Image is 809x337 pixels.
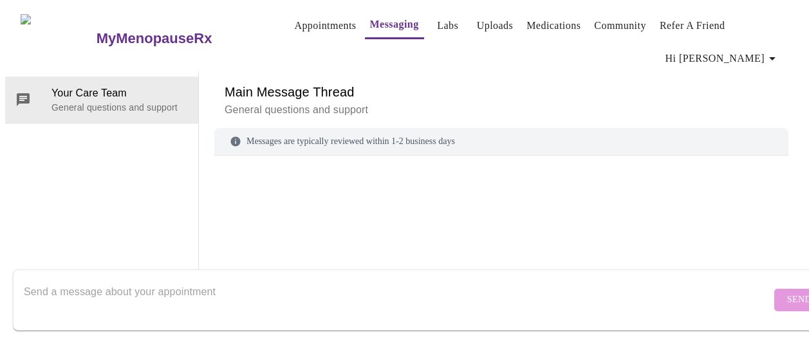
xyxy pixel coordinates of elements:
span: Your Care Team [51,86,188,101]
p: General questions and support [225,102,778,118]
div: Messages are typically reviewed within 1-2 business days [214,128,788,156]
a: Community [594,17,646,35]
img: MyMenopauseRx Logo [21,14,95,62]
span: Hi [PERSON_NAME] [665,50,780,68]
a: Labs [437,17,458,35]
h6: Main Message Thread [225,82,778,102]
a: Messaging [370,15,419,33]
button: Medications [521,13,586,39]
h3: MyMenopauseRx [97,30,212,47]
a: Uploads [477,17,514,35]
button: Hi [PERSON_NAME] [660,46,785,71]
div: Your Care TeamGeneral questions and support [5,77,198,123]
button: Community [589,13,651,39]
button: Messaging [365,12,424,39]
a: Appointments [294,17,356,35]
a: Refer a Friend [660,17,725,35]
a: Medications [526,17,581,35]
button: Labs [427,13,469,39]
button: Appointments [289,13,361,39]
textarea: Send a message about your appointment [24,279,771,320]
p: General questions and support [51,101,188,114]
button: Refer a Friend [655,13,730,39]
a: MyMenopauseRx [95,16,263,61]
button: Uploads [472,13,519,39]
